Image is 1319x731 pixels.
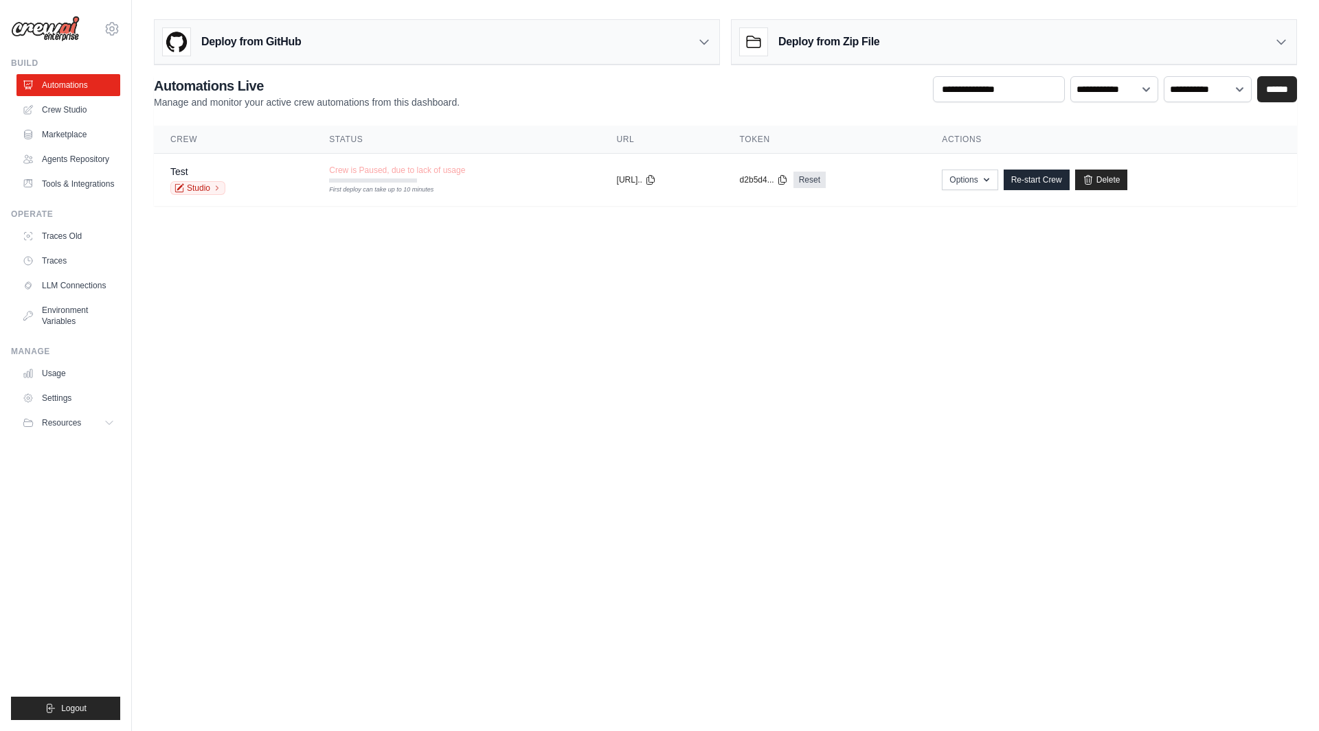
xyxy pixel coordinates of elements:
button: Logout [11,697,120,720]
div: Manage [11,346,120,357]
div: Operate [11,209,120,220]
div: First deploy can take up to 10 minutes [329,185,417,195]
a: Reset [793,172,826,188]
div: Build [11,58,120,69]
a: Environment Variables [16,299,120,332]
a: Usage [16,362,120,384]
p: Manage and monitor your active crew automations from this dashboard. [154,95,460,109]
a: Traces Old [16,225,120,247]
a: Marketplace [16,124,120,146]
button: Options [942,170,997,190]
button: d2b5d4... [740,174,788,185]
h3: Deploy from GitHub [201,34,301,50]
span: Logout [61,703,87,714]
th: Crew [154,126,313,154]
a: Automations [16,74,120,96]
th: Token [723,126,926,154]
th: Status [313,126,600,154]
span: Crew is Paused, due to lack of usage [329,165,465,176]
button: Resources [16,412,120,434]
a: Tools & Integrations [16,173,120,195]
a: Traces [16,250,120,272]
a: Delete [1075,170,1128,190]
a: Re-start Crew [1004,170,1070,190]
th: URL [600,126,723,154]
h2: Automations Live [154,76,460,95]
iframe: Chat Widget [1250,665,1319,731]
h3: Deploy from Zip File [778,34,879,50]
img: GitHub Logo [163,28,190,56]
a: Crew Studio [16,99,120,121]
a: LLM Connections [16,275,120,297]
span: Resources [42,417,81,428]
th: Actions [925,126,1297,154]
a: Agents Repository [16,148,120,170]
img: Logo [11,16,80,42]
a: Studio [170,181,225,195]
a: Settings [16,387,120,409]
a: Test [170,166,188,177]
